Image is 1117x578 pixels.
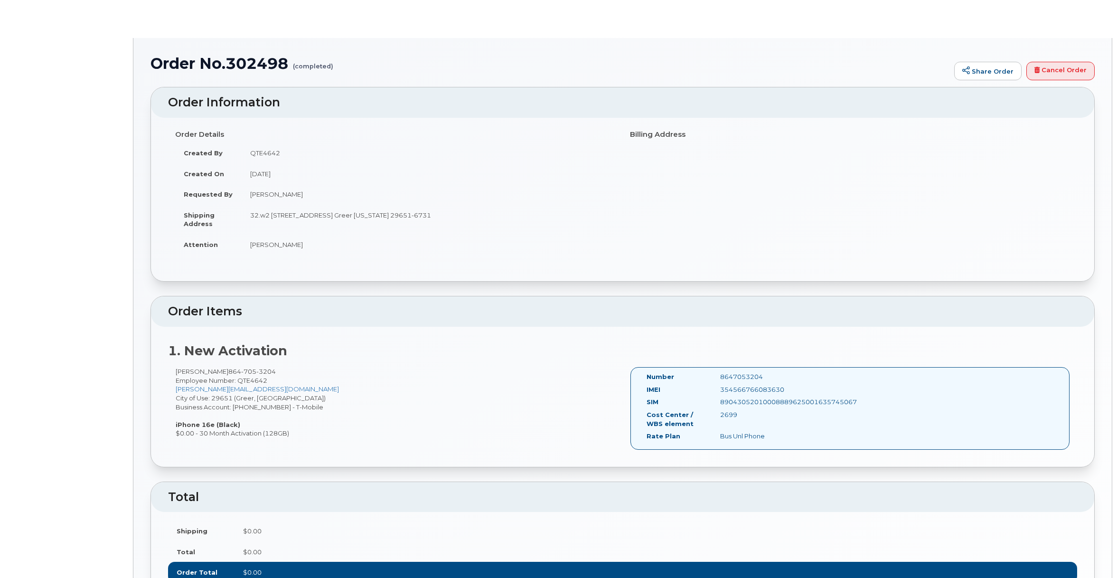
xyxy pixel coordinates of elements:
td: [DATE] [242,163,616,184]
h2: Order Information [168,96,1077,109]
div: 89043052010008889625001635745067 [713,398,817,407]
strong: iPhone 16e (Black) [176,421,240,428]
h2: Total [168,491,1077,504]
label: SIM [647,398,658,407]
a: [PERSON_NAME][EMAIL_ADDRESS][DOMAIN_NAME] [176,385,339,393]
span: Employee Number: QTE4642 [176,377,267,384]
label: Total [177,548,195,557]
td: 32.w2 [STREET_ADDRESS] Greer [US_STATE] 29651-6731 [242,205,616,234]
a: Share Order [954,62,1022,81]
div: [PERSON_NAME] City of Use: 29651 (Greer, [GEOGRAPHIC_DATA]) Business Account: [PHONE_NUMBER] - T-... [168,367,623,438]
label: Rate Plan [647,432,680,441]
div: 2699 [713,410,817,419]
div: Bus Unl Phone [713,432,817,441]
h4: Billing Address [630,131,1070,139]
strong: Created On [184,170,224,178]
label: Number [647,372,674,381]
div: 354566766083630 [713,385,817,394]
label: Shipping [177,527,207,536]
h2: Order Items [168,305,1077,318]
span: $0.00 [243,548,262,556]
small: (completed) [293,55,333,70]
strong: 1. New Activation [168,343,287,359]
span: $0.00 [243,527,262,535]
a: Cancel Order [1026,62,1095,81]
span: 705 [241,368,256,375]
span: 864 [228,368,276,375]
strong: Shipping Address [184,211,215,228]
strong: Attention [184,241,218,248]
td: [PERSON_NAME] [242,184,616,205]
strong: Created By [184,149,223,157]
span: 3204 [256,368,276,375]
td: [PERSON_NAME] [242,234,616,255]
h1: Order No.302498 [150,55,949,72]
td: QTE4642 [242,142,616,163]
label: Order Total [177,568,217,577]
label: IMEI [647,385,660,394]
div: 8647053204 [713,372,817,381]
h4: Order Details [175,131,616,139]
label: Cost Center / WBS element [647,410,706,428]
strong: Requested By [184,190,233,198]
span: $0.00 [243,569,262,576]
